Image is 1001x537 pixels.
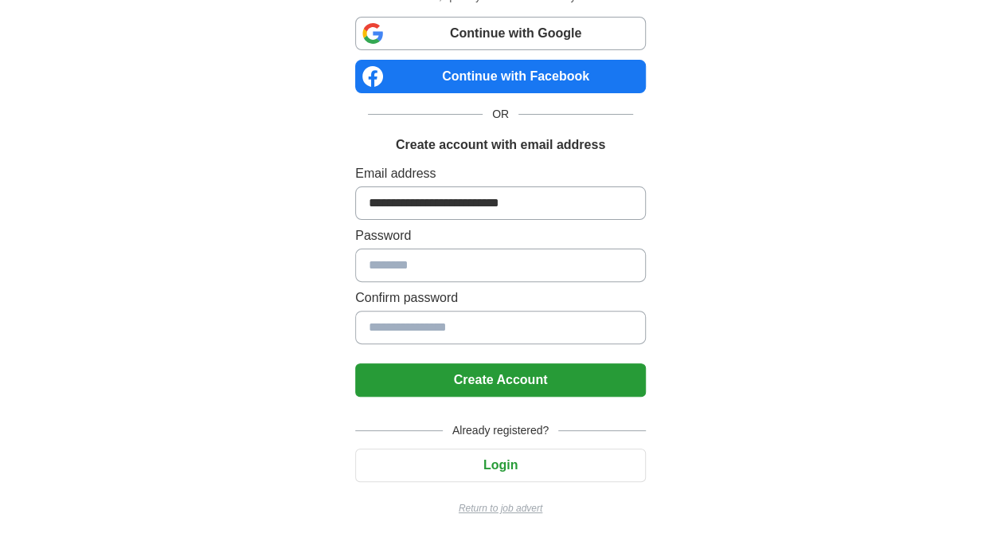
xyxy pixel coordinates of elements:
a: Continue with Facebook [355,60,646,93]
button: Login [355,449,646,482]
span: OR [483,106,518,123]
button: Create Account [355,363,646,397]
span: Already registered? [443,422,558,439]
a: Continue with Google [355,17,646,50]
label: Email address [355,164,646,183]
label: Password [355,226,646,245]
a: Return to job advert [355,501,646,515]
a: Login [355,458,646,472]
label: Confirm password [355,288,646,308]
h1: Create account with email address [396,135,605,155]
